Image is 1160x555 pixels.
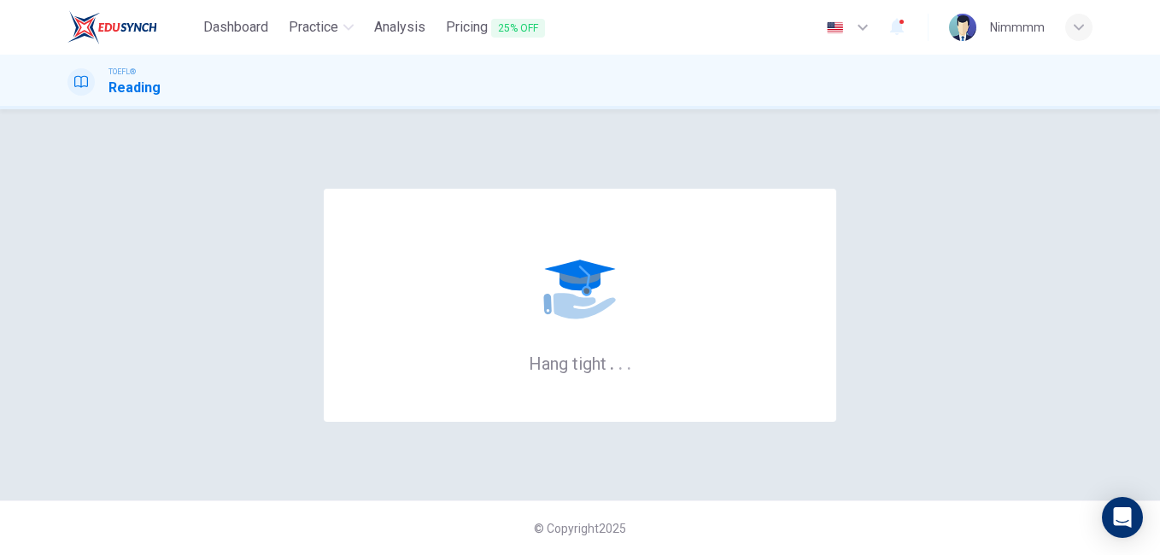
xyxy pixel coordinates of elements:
h1: Reading [108,78,161,98]
button: Practice [282,12,360,43]
span: Analysis [374,17,425,38]
span: TOEFL® [108,66,136,78]
span: © Copyright 2025 [534,522,626,535]
img: en [824,21,846,34]
span: Pricing [446,17,545,38]
a: Dashboard [196,12,275,44]
div: Open Intercom Messenger [1102,497,1143,538]
button: Pricing25% OFF [439,12,552,44]
h6: . [618,348,624,376]
span: Practice [289,17,338,38]
div: Nimmmm [990,17,1045,38]
h6: . [609,348,615,376]
img: Profile picture [949,14,976,41]
button: Analysis [367,12,432,43]
a: EduSynch logo [67,10,196,44]
a: Analysis [367,12,432,44]
span: 25% OFF [491,19,545,38]
span: Dashboard [203,17,268,38]
button: Dashboard [196,12,275,43]
h6: . [626,348,632,376]
img: EduSynch logo [67,10,157,44]
h6: Hang tight [529,352,632,374]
